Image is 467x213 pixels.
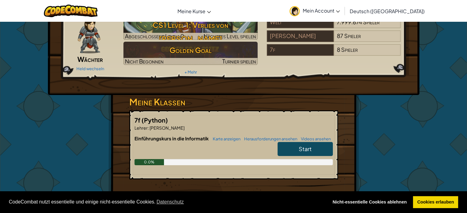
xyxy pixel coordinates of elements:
a: learn more about cookies [155,197,185,207]
span: Spieler [363,18,379,25]
img: avatar [290,6,300,16]
div: [PERSON_NAME] [267,30,334,42]
div: Welt [267,17,334,28]
span: 8 [337,46,340,53]
span: Lehrer [134,125,148,131]
a: Golden GoalNicht BegonnenTurnier spielen [123,42,258,65]
div: 7f [267,44,334,56]
a: Meine Kurse [174,3,214,19]
span: (Python) [142,116,168,124]
img: Golden Goal [123,42,258,65]
span: Spieler [341,46,358,53]
div: 0.0% [134,159,164,165]
a: + Mehr [184,70,197,74]
a: allow cookies [413,196,458,208]
span: Start [299,145,312,152]
span: Nicht Begonnen [125,58,164,65]
a: Held wechseln [76,66,104,71]
a: Videos ansehen [298,136,331,141]
span: Mein Account [303,7,340,14]
span: [PERSON_NAME] [149,125,185,131]
span: Turnier spielen [222,58,256,65]
span: Einführungskurs in die Informatik [134,135,210,141]
a: Nächstes Level spielen [123,17,258,40]
a: Welt7.999.674Spieler [267,22,401,29]
h3: Einer Klasse beitreten [129,188,338,202]
a: Herausforderungen ansehen [241,136,297,141]
a: [PERSON_NAME]87Spieler [267,36,401,43]
a: Deutsch ([GEOGRAPHIC_DATA]) [347,3,428,19]
span: 7f [134,116,142,124]
span: Wächter [77,55,103,63]
span: Deutsch ([GEOGRAPHIC_DATA]) [350,8,425,14]
h3: CS1 Level 1: Verlies von [PERSON_NAME] [123,18,258,46]
span: Spieler [344,32,361,39]
span: 87 [337,32,343,39]
a: Karte anzeigen [210,136,240,141]
span: 7.999.674 [337,18,362,25]
img: guardian-pose.png [78,17,100,53]
span: CodeCombat nutzt essentielle und einige nicht-essentielle Cookies. [9,197,324,207]
a: 7f8Spieler [267,50,401,57]
img: CodeCombat logo [44,5,98,17]
h3: Golden Goal [123,43,258,57]
h3: Meine Klassen [129,95,338,109]
a: Mein Account [286,1,343,21]
span: : [148,125,149,131]
span: Meine Kurse [177,8,205,14]
a: deny cookies [328,196,411,208]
